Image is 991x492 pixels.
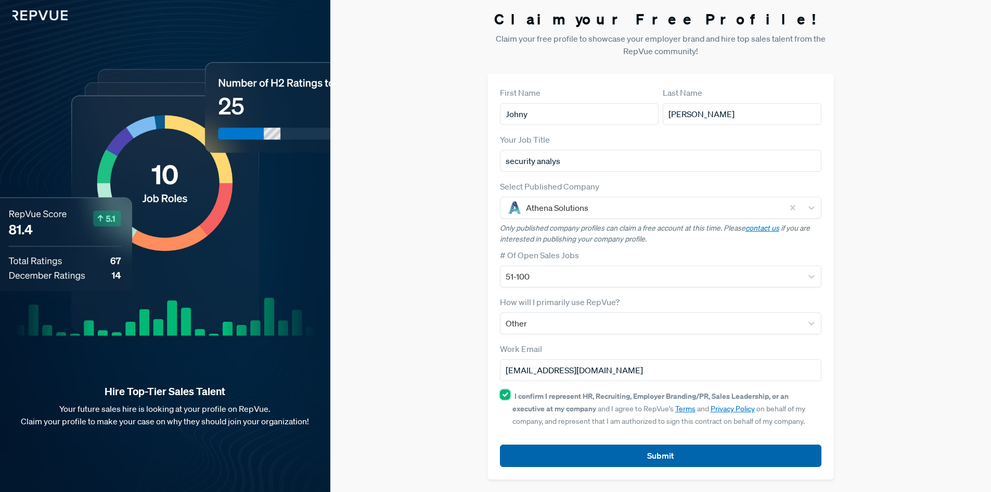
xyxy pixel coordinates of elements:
label: First Name [500,86,540,99]
input: Email [500,359,822,381]
label: Select Published Company [500,180,599,193]
button: Submit [500,445,822,467]
input: First Name [500,103,659,125]
a: Privacy Policy [711,404,755,413]
label: # Of Open Sales Jobs [500,249,579,261]
p: Claim your free profile to showcase your employer brand and hire top sales talent from the RepVue... [487,32,834,57]
input: Title [500,150,822,172]
img: Athena Solutions [508,201,521,214]
strong: I confirm I represent HR, Recruiting, Employer Branding/PR, Sales Leadership, or an executive at ... [512,391,789,413]
input: Last Name [663,103,821,125]
a: Terms [675,404,696,413]
h3: Claim your Free Profile! [487,10,834,28]
label: How will I primarily use RepVue? [500,296,620,308]
label: Your Job Title [500,133,550,146]
label: Last Name [663,86,702,99]
span: and I agree to RepVue’s and on behalf of my company, and represent that I am authorized to sign t... [512,392,805,426]
p: Your future sales hire is looking at your profile on RepVue. Claim your profile to make your case... [17,402,314,427]
label: Work Email [500,343,542,355]
strong: Hire Top-Tier Sales Talent [17,385,314,398]
a: contact us [745,223,779,233]
p: Only published company profiles can claim a free account at this time. Please if you are interest... [500,223,822,245]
